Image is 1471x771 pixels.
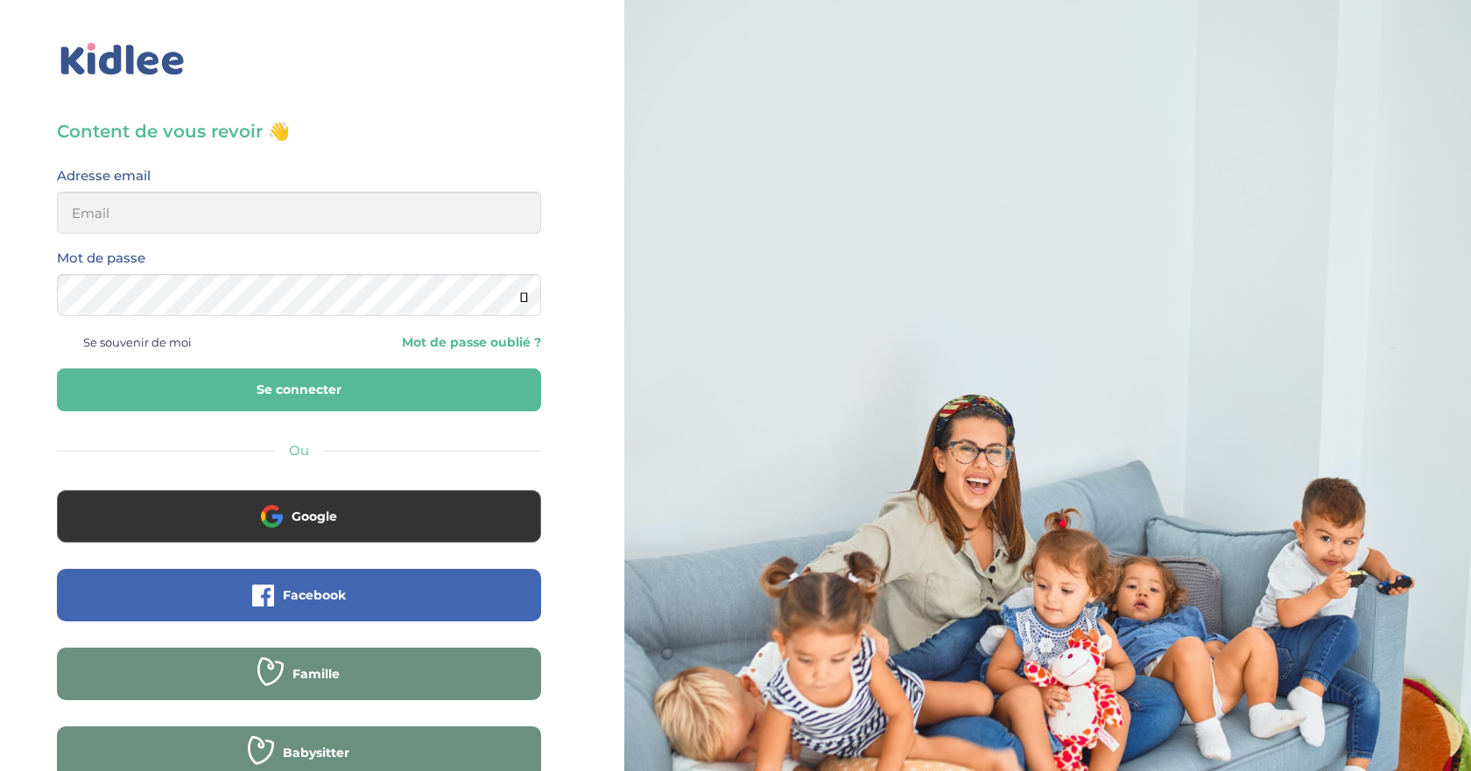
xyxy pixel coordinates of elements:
button: Se connecter [57,368,541,411]
a: Mot de passe oublié ? [312,334,540,351]
img: google.png [261,505,283,527]
a: Facebook [57,599,541,615]
input: Email [57,192,541,234]
span: Google [292,508,337,525]
label: Mot de passe [57,247,145,270]
a: Google [57,520,541,536]
img: logo_kidlee_bleu [57,39,188,80]
span: Se souvenir de moi [83,331,192,354]
span: Famille [292,665,340,683]
h3: Content de vous revoir 👋 [57,119,541,144]
button: Famille [57,648,541,700]
button: Facebook [57,569,541,621]
label: Adresse email [57,165,151,187]
a: Famille [57,677,541,694]
span: Babysitter [283,744,349,761]
img: facebook.png [252,585,274,606]
span: Ou [289,442,309,459]
button: Google [57,490,541,543]
span: Facebook [283,586,346,604]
